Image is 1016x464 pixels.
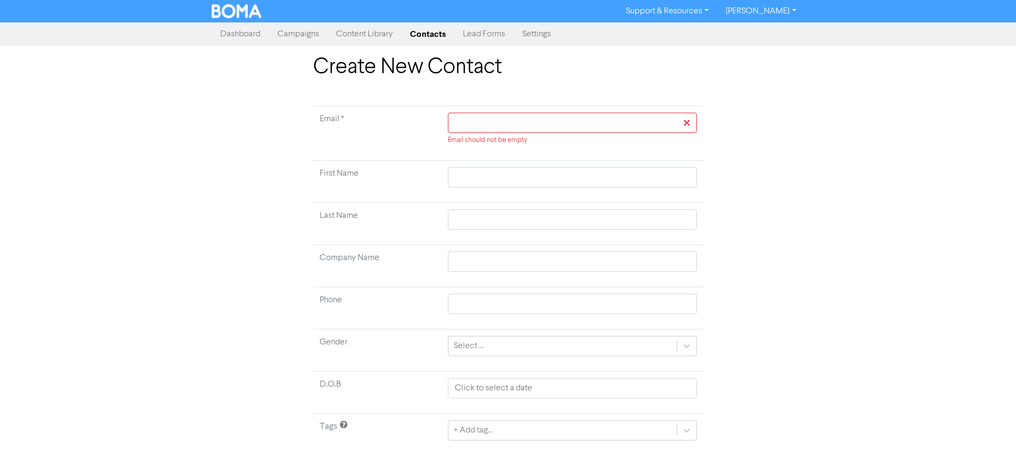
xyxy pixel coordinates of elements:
[313,203,442,245] td: Last Name
[448,135,696,145] div: Email should not be empty
[717,3,804,20] a: [PERSON_NAME]
[454,340,484,352] div: Select ...
[514,23,560,45] a: Settings
[313,372,442,414] td: D.O.B
[454,424,493,437] div: + Add tag...
[454,23,514,45] a: Lead Forms
[448,378,696,398] input: Click to select a date
[313,245,442,287] td: Company Name
[328,23,401,45] a: Content Library
[882,349,1016,464] iframe: Chat Widget
[313,106,442,161] td: Required
[313,161,442,203] td: First Name
[212,4,262,18] img: BOMA Logo
[313,287,442,329] td: Phone
[212,23,269,45] a: Dashboard
[313,329,442,372] td: Gender
[313,54,703,80] h1: Create New Contact
[617,3,717,20] a: Support & Resources
[313,414,442,456] td: Tags
[269,23,328,45] a: Campaigns
[401,23,454,45] a: Contacts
